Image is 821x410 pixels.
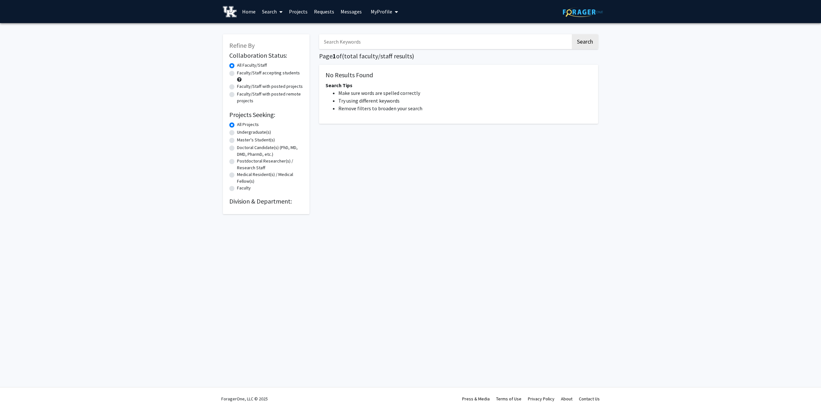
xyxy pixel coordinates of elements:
[563,7,603,17] img: ForagerOne Logo
[237,91,303,104] label: Faculty/Staff with posted remote projects
[237,62,267,69] label: All Faculty/Staff
[259,0,286,23] a: Search
[229,197,303,205] h2: Division & Department:
[223,6,237,17] img: University of Kentucky Logo
[229,41,255,49] span: Refine By
[338,89,592,97] li: Make sure words are spelled correctly
[572,34,598,49] button: Search
[337,0,365,23] a: Messages
[462,396,490,402] a: Press & Media
[561,396,572,402] a: About
[579,396,600,402] a: Contact Us
[371,8,392,15] span: My Profile
[237,171,303,185] label: Medical Resident(s) / Medical Fellow(s)
[286,0,311,23] a: Projects
[333,52,336,60] span: 1
[338,105,592,112] li: Remove filters to broaden your search
[237,129,271,136] label: Undergraduate(s)
[528,396,554,402] a: Privacy Policy
[237,158,303,171] label: Postdoctoral Researcher(s) / Research Staff
[496,396,521,402] a: Terms of Use
[237,70,300,76] label: Faculty/Staff accepting students
[319,130,598,145] nav: Page navigation
[239,0,259,23] a: Home
[237,185,251,191] label: Faculty
[319,34,571,49] input: Search Keywords
[326,82,352,88] span: Search Tips
[319,52,598,60] h1: Page of ( total faculty/staff results)
[237,137,275,143] label: Master's Student(s)
[311,0,337,23] a: Requests
[237,144,303,158] label: Doctoral Candidate(s) (PhD, MD, DMD, PharmD, etc.)
[338,97,592,105] li: Try using different keywords
[326,71,592,79] h5: No Results Found
[229,52,303,59] h2: Collaboration Status:
[229,111,303,119] h2: Projects Seeking:
[237,83,303,90] label: Faculty/Staff with posted projects
[221,388,268,410] div: ForagerOne, LLC © 2025
[237,121,259,128] label: All Projects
